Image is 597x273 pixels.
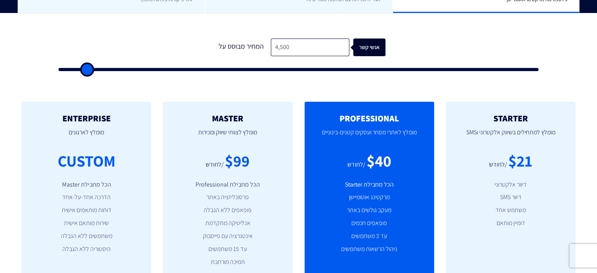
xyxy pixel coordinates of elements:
div: אנשי קשר [361,38,394,56]
li: הכל מחבילת Master [33,180,139,189]
li: משתמש אחד [458,206,564,215]
div: $21 [508,150,532,172]
li: עד 3 משתמשים [316,232,422,241]
li: מעקב גולשים באתר [316,206,422,215]
li: משתמשים ללא הגבלה [33,232,139,241]
li: ניהול הרשאות משתמשים [316,245,422,254]
li: פופאפים חכמים [316,219,422,228]
li: שירות מותאם אישית [33,219,139,228]
h2: ENTERPRISE [33,114,139,123]
li: אנליטיקה מתקדמת [175,219,281,228]
div: $99 [225,150,250,172]
li: הכל מחבילת Starter [316,180,422,189]
p: מומלץ למתחילים בשיווק אלקטרוני וSMS [458,123,564,150]
li: מרקטינג אוטומיישן [316,193,422,202]
li: אינטגרציה עם פייסבוק [175,232,281,241]
li: דיוור אלקטרוני [458,180,564,189]
li: פרסונליזציה באתר [175,193,281,202]
h2: PROFESSIONAL [316,114,422,123]
li: תמיכה מורחבת [175,258,281,267]
li: דומיין מותאם [458,219,564,228]
h2: STARTER [458,114,564,123]
div: /לחודש [489,160,507,169]
div: /לחודש [206,160,224,169]
p: מומלץ לארגונים [33,123,139,150]
h2: MASTER [175,114,281,123]
div: CUSTOM [58,150,115,172]
li: דיוור SMS [458,193,564,202]
div: $40 [367,150,391,172]
li: פופאפים ללא הגבלה [175,206,281,215]
p: מומלץ לאתרי מסחר ועסקים קטנים-בינוניים [316,123,422,150]
li: עד 15 משתמשים [175,245,281,254]
li: דוחות מותאמים אישית [33,206,139,215]
div: המחיר מבוסס על [212,38,271,56]
li: הדרכה אחד-על-אחד [33,193,139,202]
li: היסטוריה ללא הגבלה [33,245,139,254]
li: הכל מחבילת Professional [175,180,281,189]
p: מומלץ לצוותי שיווק ומכירות [175,123,281,150]
div: /לחודש [347,160,365,169]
